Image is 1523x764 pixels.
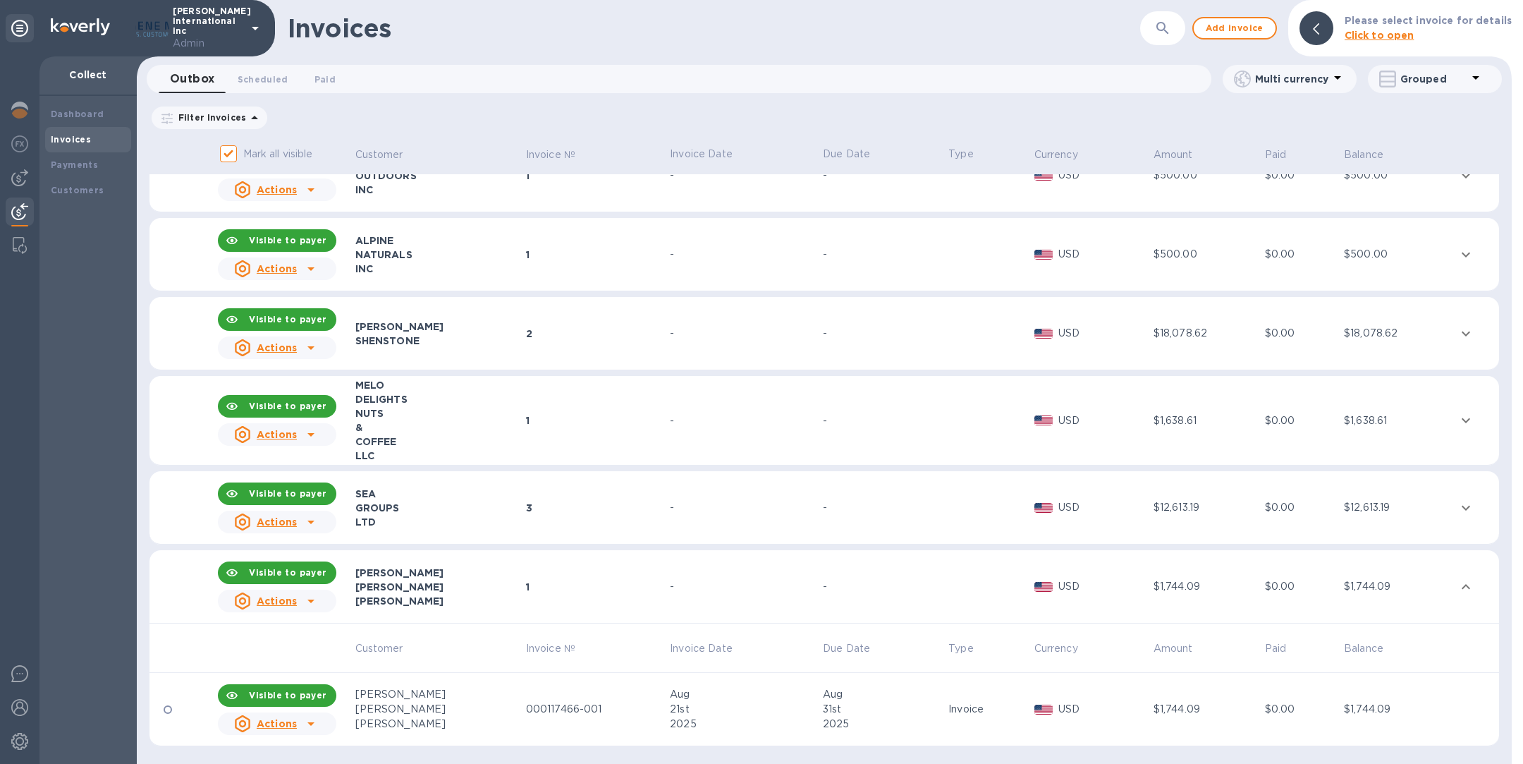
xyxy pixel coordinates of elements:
p: USD [1058,579,1149,594]
div: - [823,326,944,341]
img: USD [1034,416,1053,425]
img: USD [1034,705,1053,715]
span: Currency [1034,147,1096,162]
p: USD [1058,326,1149,341]
div: $0.00 [1265,579,1340,594]
p: Type [948,147,1029,162]
p: Mark all visible [243,147,313,162]
div: [PERSON_NAME] [355,580,522,594]
p: USD [1058,168,1149,183]
div: 3 [526,501,666,515]
p: Currency [1034,641,1078,656]
div: ALPINE [355,234,522,248]
b: Customers [51,185,104,195]
p: Currency [1034,147,1078,162]
div: Invoice [948,702,1029,717]
p: Customer [355,641,403,656]
span: Customer [355,641,422,656]
div: SEA [355,487,522,501]
button: expand row [1455,244,1476,265]
span: Scheduled [238,72,288,87]
div: - [670,413,819,428]
p: Amount [1154,147,1193,162]
img: Logo [51,18,110,35]
div: - [670,326,819,341]
div: SHENSTONE [355,334,522,348]
p: Collect [51,68,126,82]
div: $0.00 [1265,326,1340,341]
u: Actions [257,342,297,353]
div: 1 [526,248,666,262]
span: Invoice № [526,641,594,656]
div: NATURALS [355,248,522,262]
div: & [355,420,522,435]
span: Amount [1154,641,1211,656]
div: 21st [670,702,819,717]
div: COFFEE [355,435,522,449]
b: Visible to payer [249,401,326,411]
p: Amount [1154,641,1193,656]
img: USD [1034,250,1053,260]
div: $0.00 [1265,168,1340,183]
span: Add invoice [1205,20,1264,37]
div: $18,078.62 [1154,326,1261,341]
span: Amount [1154,147,1211,162]
div: [PERSON_NAME] [355,687,522,702]
img: USD [1034,171,1053,181]
span: Currency [1034,641,1096,656]
div: 000117466-001 [526,702,666,717]
b: Please select invoice for details [1345,15,1512,26]
div: $18,078.62 [1344,326,1451,341]
u: Actions [257,516,297,528]
div: $500.00 [1154,247,1261,262]
div: [PERSON_NAME] [355,566,522,580]
button: expand row [1455,165,1476,186]
div: [PERSON_NAME] [355,320,522,334]
b: Visible to payer [249,690,326,701]
span: Balance [1344,147,1402,162]
p: Invoice № [526,641,575,656]
span: Outbox [170,69,215,89]
div: LLC [355,449,522,463]
div: $0.00 [1265,247,1340,262]
img: USD [1034,503,1053,513]
img: USD [1034,582,1053,592]
div: - [670,579,819,594]
p: Customer [355,147,403,162]
u: Actions [257,184,297,195]
div: - [823,247,944,262]
div: $1,744.09 [1154,702,1261,717]
div: OUTDOORS [355,169,522,183]
div: $0.00 [1265,413,1340,428]
div: - [823,579,944,594]
div: 31st [823,702,944,717]
p: Paid [1265,641,1287,656]
p: Balance [1344,641,1383,656]
div: $500.00 [1344,168,1451,183]
span: Due Date [823,641,888,656]
div: $1,744.09 [1344,702,1451,717]
p: USD [1058,702,1149,717]
div: INC [355,183,522,197]
div: 1 [526,413,666,428]
div: [PERSON_NAME] [355,717,522,732]
div: $1,744.09 [1154,579,1261,594]
div: - [823,500,944,515]
div: $0.00 [1265,702,1340,717]
button: expand row [1455,497,1476,519]
b: Click to open [1345,30,1414,41]
div: Aug [823,687,944,702]
span: Balance [1344,641,1402,656]
span: Invoice Date [670,641,751,656]
div: $1,744.09 [1344,579,1451,594]
div: - [823,413,944,428]
div: $0.00 [1265,500,1340,515]
div: - [670,500,819,515]
div: $500.00 [1344,247,1451,262]
h1: Invoices [288,13,391,43]
div: NUTS [355,406,522,420]
b: Visible to payer [249,488,326,499]
p: USD [1058,247,1149,262]
div: INC [355,262,522,276]
button: expand row [1455,576,1476,598]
